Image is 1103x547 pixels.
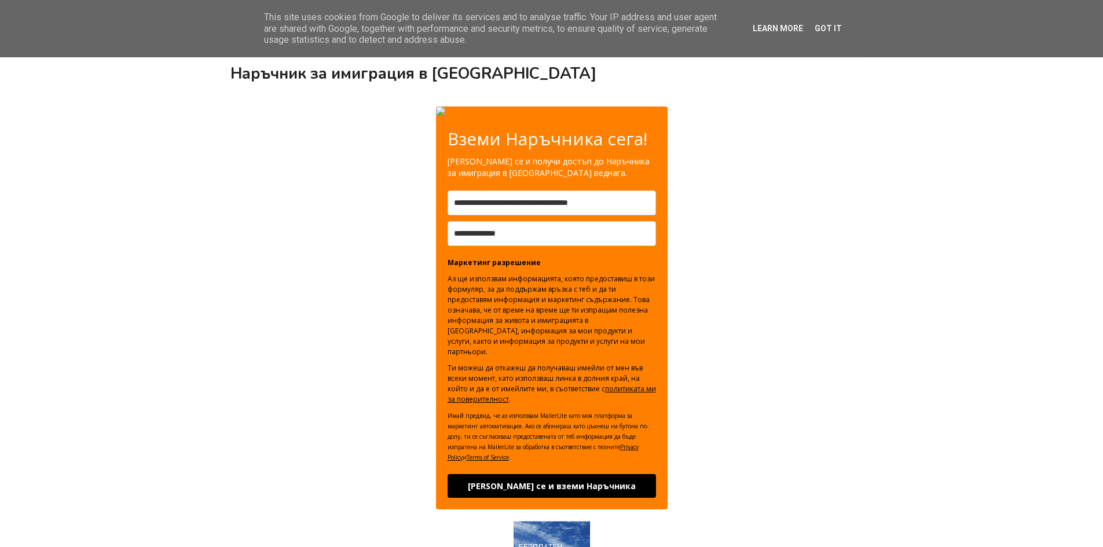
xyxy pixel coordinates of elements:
h4: Маркетинг разрешение [448,258,656,268]
a: Terms of Service [467,453,509,461]
input: email [448,190,656,215]
p: Аз ще използвам информацията, която предоставиш в този формуляр, за да поддържам връзка с теб и д... [448,274,656,357]
img: 6d7734ca93d8bbe5719a8cb17d16ed15f2dcd001.jpeg [436,107,668,116]
p: [PERSON_NAME] се и получи достъп до Наръчника за имиграция в [GEOGRAPHIC_DATA] веднага. [448,156,656,179]
p: Ти можеш да откажеш да получаваш имейли от мен във всеки момент, като използваш линка в долния кр... [448,363,656,405]
h4: Вземи Наръчника сега! [448,127,656,150]
span: This site uses cookies from Google to deliver its services and to analyse traffic. Your IP addres... [264,12,727,46]
input: name [448,221,656,246]
a: Got it [811,24,845,33]
h1: Наръчник за имиграция в [GEOGRAPHIC_DATA] [230,63,873,86]
span: Имай предвид, че аз използвам MailerLite като моя платформа за маркетинг автоматизация. Ако се аб... [448,412,648,461]
a: Learn more [749,24,807,33]
a: политиката ми за поверителност [448,384,656,404]
a: Privacy Policy [448,443,639,461]
button: [PERSON_NAME] се и вземи Наръчника [448,474,656,498]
